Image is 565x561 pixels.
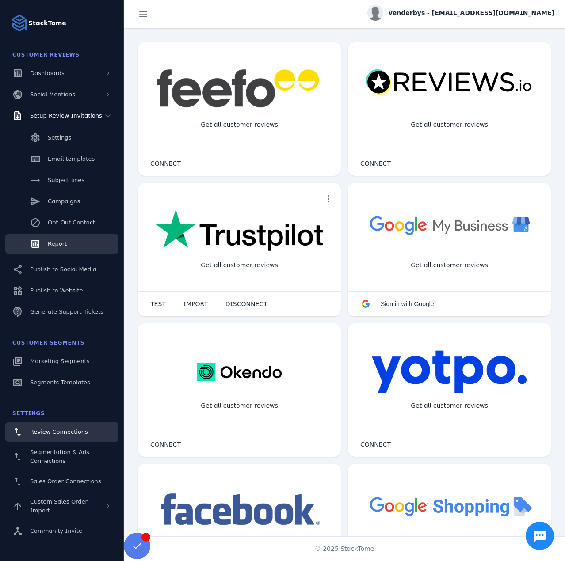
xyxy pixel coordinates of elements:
[197,350,282,394] img: okendo.webp
[30,266,96,273] span: Publish to Social Media
[5,302,118,322] a: Generate Support Tickets
[48,134,71,141] span: Settings
[30,428,88,435] span: Review Connections
[351,436,400,453] button: CONNECT
[194,254,285,277] div: Get all customer reviews
[371,350,527,394] img: yotpo.png
[366,490,533,522] img: googleshopping.png
[5,192,118,211] a: Campaigns
[175,295,217,313] button: IMPORT
[367,5,383,21] img: profile.jpg
[30,527,82,534] span: Community Invite
[5,234,118,254] a: Report
[5,443,118,470] a: Segmentation & Ads Connections
[11,14,28,32] img: Logo image
[141,295,175,313] button: TEST
[48,219,95,226] span: Opt-Out Contact
[48,155,95,162] span: Email templates
[30,91,75,98] span: Social Mentions
[12,52,80,58] span: Customer Reviews
[48,240,67,247] span: Report
[194,394,285,417] div: Get all customer reviews
[351,155,400,172] button: CONNECT
[381,300,434,307] span: Sign in with Google
[320,190,337,208] button: more
[5,213,118,232] a: Opt-Out Contact
[30,112,102,119] span: Setup Review Invitations
[30,449,89,464] span: Segmentation & Ads Connections
[48,198,80,205] span: Campaigns
[30,379,90,386] span: Segments Templates
[404,113,495,136] div: Get all customer reviews
[404,394,495,417] div: Get all customer reviews
[225,301,267,307] span: DISCONNECT
[315,544,374,553] span: © 2025 StackTome
[12,340,84,346] span: Customer Segments
[360,441,391,447] span: CONNECT
[156,490,323,530] img: facebook.png
[48,177,84,183] span: Subject lines
[30,478,101,485] span: Sales Order Connections
[5,472,118,491] a: Sales Order Connections
[30,498,88,514] span: Custom Sales Order Import
[217,295,276,313] button: DISCONNECT
[141,155,190,172] button: CONNECT
[404,254,495,277] div: Get all customer reviews
[12,410,45,417] span: Settings
[30,287,83,294] span: Publish to Website
[5,128,118,148] a: Settings
[5,260,118,279] a: Publish to Social Media
[367,5,554,21] button: venderbys - [EMAIL_ADDRESS][DOMAIN_NAME]
[5,352,118,371] a: Marketing Segments
[366,69,533,96] img: reviewsio.svg
[389,8,554,18] span: venderbys - [EMAIL_ADDRESS][DOMAIN_NAME]
[5,149,118,169] a: Email templates
[5,521,118,541] a: Community Invite
[5,171,118,190] a: Subject lines
[141,436,190,453] button: CONNECT
[351,295,443,313] button: Sign in with Google
[28,19,66,28] strong: StackTome
[5,281,118,300] a: Publish to Website
[5,373,118,392] a: Segments Templates
[5,422,118,442] a: Review Connections
[30,358,89,364] span: Marketing Segments
[156,209,323,253] img: trustpilot.png
[183,301,208,307] span: IMPORT
[194,113,285,136] div: Get all customer reviews
[360,160,391,167] span: CONNECT
[150,160,181,167] span: CONNECT
[150,441,181,447] span: CONNECT
[156,69,323,108] img: feefo.png
[30,70,65,76] span: Dashboards
[150,301,166,307] span: TEST
[366,209,533,241] img: googlebusiness.png
[397,534,501,558] div: Import Products from Google
[30,308,103,315] span: Generate Support Tickets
